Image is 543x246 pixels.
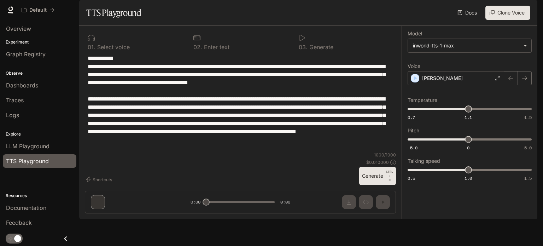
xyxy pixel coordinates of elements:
p: Generate [308,44,333,50]
div: inworld-tts-1-max [413,42,520,49]
span: 1.1 [465,114,472,120]
a: Docs [456,6,480,20]
span: 1.5 [524,175,532,181]
p: 0 1 . [88,44,95,50]
h1: TTS Playground [86,6,141,20]
p: Model [408,31,422,36]
p: Default [29,7,47,13]
p: Select voice [95,44,130,50]
span: 0.7 [408,114,415,120]
p: CTRL + [386,170,393,178]
p: Enter text [202,44,229,50]
p: [PERSON_NAME] [422,75,463,82]
div: inworld-tts-1-max [408,39,531,52]
p: Talking speed [408,159,440,164]
span: -5.0 [408,145,418,151]
span: 1.0 [465,175,472,181]
p: Pitch [408,128,419,133]
p: Temperature [408,98,437,103]
p: ⏎ [386,170,393,182]
span: 0.5 [408,175,415,181]
p: Voice [408,64,420,69]
p: 0 2 . [193,44,202,50]
span: 1.5 [524,114,532,120]
span: 5.0 [524,145,532,151]
button: GenerateCTRL +⏎ [359,167,396,185]
button: Clone Voice [485,6,530,20]
span: 0 [467,145,469,151]
button: Shortcuts [85,174,115,185]
p: 0 3 . [299,44,308,50]
button: All workspaces [18,3,58,17]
